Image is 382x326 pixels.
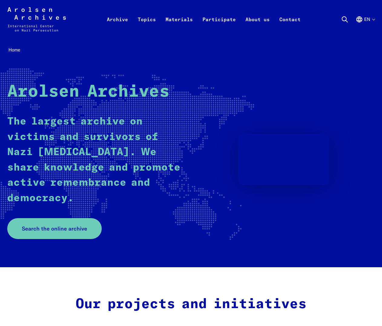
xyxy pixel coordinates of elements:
a: About us [241,15,275,39]
nav: Primary [102,7,305,32]
nav: Breadcrumb [7,45,375,55]
a: Search the online archive [7,218,102,239]
a: Materials [161,15,198,39]
span: Home [8,47,20,53]
strong: Arolsen Archives [7,83,170,100]
a: Archive [102,15,133,39]
a: Participate [198,15,241,39]
a: Topics [133,15,161,39]
h2: Our projects and initiatives [63,296,319,313]
span: Search the online archive [22,225,87,233]
a: Contact [275,15,305,39]
button: English, language selection [356,16,375,38]
p: The largest archive on victims and survivors of Nazi [MEDICAL_DATA]. We share knowledge and promo... [7,114,180,206]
